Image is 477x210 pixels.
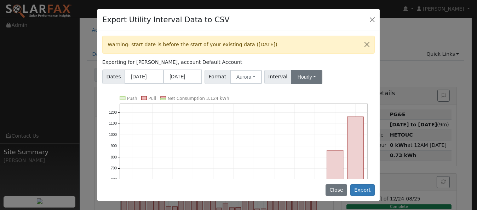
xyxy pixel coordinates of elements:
[111,155,117,159] text: 800
[102,14,230,25] h4: Export Utility Interval Data to CSV
[205,70,230,84] span: Format
[127,96,137,101] text: Push
[291,70,322,84] button: Hourly
[367,14,377,24] button: Close
[350,184,375,196] button: Export
[111,144,117,148] text: 900
[360,36,374,53] button: Close
[168,96,229,101] text: Net Consumption 3,124 kWh
[326,184,347,196] button: Close
[102,36,375,54] div: Warning: start date is before the start of your existing data ([DATE])
[109,122,117,126] text: 1100
[109,110,117,114] text: 1200
[230,70,262,84] button: Aurora
[149,96,156,101] text: Pull
[111,167,117,170] text: 700
[264,70,292,84] span: Interval
[111,178,117,181] text: 600
[102,59,242,66] label: Exporting for [PERSON_NAME], account Default Account
[109,133,117,137] text: 1000
[102,70,125,84] span: Dates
